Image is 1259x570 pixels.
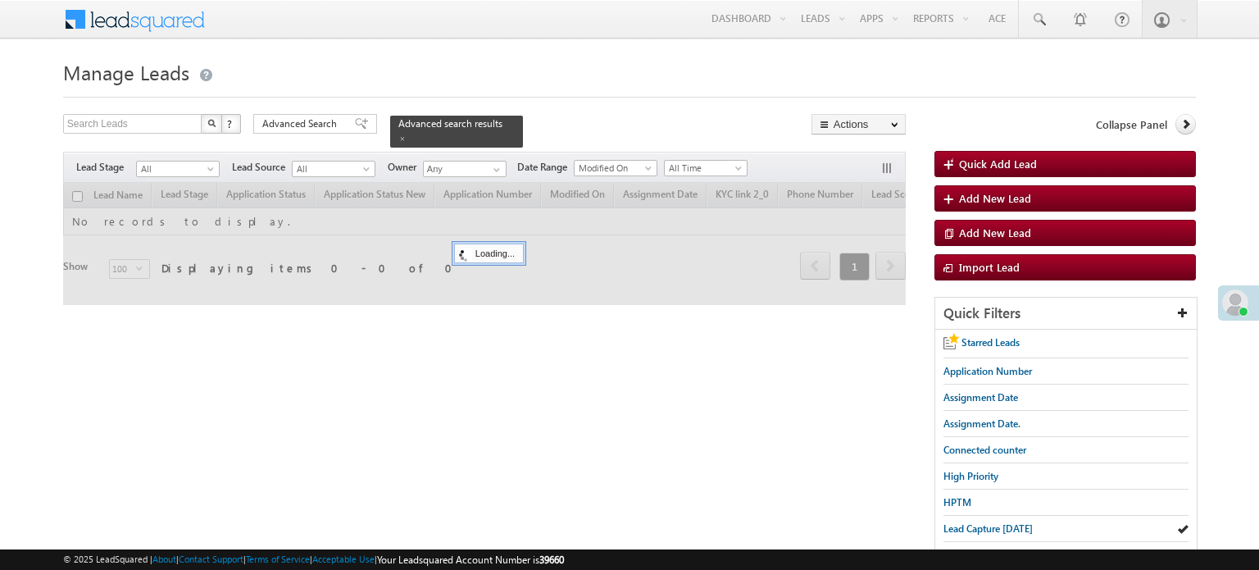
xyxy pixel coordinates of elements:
span: Quick Add Lead [959,157,1037,171]
span: Application Number [943,365,1032,377]
span: All [293,162,370,176]
span: Add New Lead [959,191,1031,205]
span: Add New Lead [959,226,1031,239]
span: Lead Capture [DATE] [943,522,1033,535]
span: © 2025 LeadSquared | | | | | [63,552,564,568]
span: Advanced Search [262,116,342,131]
a: About [152,554,176,564]
a: Acceptable Use [312,554,375,564]
button: ? [221,114,241,134]
span: All Time [665,161,743,176]
span: Lead Source [232,160,292,175]
span: HPTM [943,496,971,508]
div: Quick Filters [935,298,1197,330]
a: Show All Items [484,162,505,178]
a: Modified On [574,160,657,176]
span: Date Range [517,160,574,175]
span: Connected counter [943,444,1026,456]
div: Loading... [454,244,524,263]
span: Owner [388,160,423,175]
input: Type to Search [423,161,507,177]
span: High Priority [943,470,998,482]
a: Terms of Service [246,554,310,564]
span: Modified On [575,161,652,176]
span: Import Lead [959,260,1020,274]
a: All Time [664,160,748,176]
a: Contact Support [179,554,243,564]
span: Your Leadsquared Account Number is [377,554,564,566]
span: Lead Stage [76,160,136,175]
span: Collapse Panel [1096,117,1167,132]
span: All [137,162,215,176]
span: ? [227,116,234,130]
span: 39660 [539,554,564,566]
span: Assignment Date [943,391,1018,404]
a: All [136,161,220,177]
span: Starred Leads [961,336,1020,349]
span: Manage Leads [63,59,189,85]
a: All [292,161,375,177]
span: Assignment Date. [943,417,1020,430]
img: Search [207,119,216,127]
button: Actions [811,114,906,135]
span: Advanced search results [398,117,502,130]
